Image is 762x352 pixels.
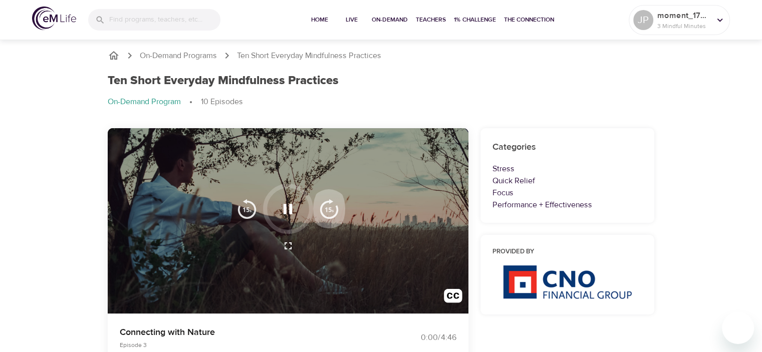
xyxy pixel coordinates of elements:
[502,265,632,299] img: CNO%20logo.png
[381,332,456,343] div: 0:00 / 4:46
[657,10,710,22] p: moment_1756306186
[120,325,369,339] p: Connecting with Nature
[633,10,653,30] div: JP
[108,96,181,108] p: On-Demand Program
[372,15,408,25] span: On-Demand
[492,175,643,187] p: Quick Relief
[657,22,710,31] p: 3 Mindful Minutes
[108,96,655,108] nav: breadcrumb
[201,96,243,108] p: 10 Episodes
[416,15,446,25] span: Teachers
[109,9,220,31] input: Find programs, teachers, etc...
[454,15,496,25] span: 1% Challenge
[492,247,643,257] h6: Provided by
[492,187,643,199] p: Focus
[444,289,462,307] img: open_caption.svg
[504,15,554,25] span: The Connection
[319,199,339,219] img: 15s_next.svg
[492,140,643,155] h6: Categories
[140,50,217,62] a: On-Demand Programs
[308,15,332,25] span: Home
[108,74,339,88] h1: Ten Short Everyday Mindfulness Practices
[340,15,364,25] span: Live
[722,312,754,344] iframe: Button to launch messaging window
[108,50,655,62] nav: breadcrumb
[32,7,76,30] img: logo
[492,163,643,175] p: Stress
[438,283,468,313] button: Transcript/Closed Captions (c)
[120,340,369,349] p: Episode 3
[492,199,643,211] p: Performance + Effectiveness
[237,50,381,62] p: Ten Short Everyday Mindfulness Practices
[237,199,257,219] img: 15s_prev.svg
